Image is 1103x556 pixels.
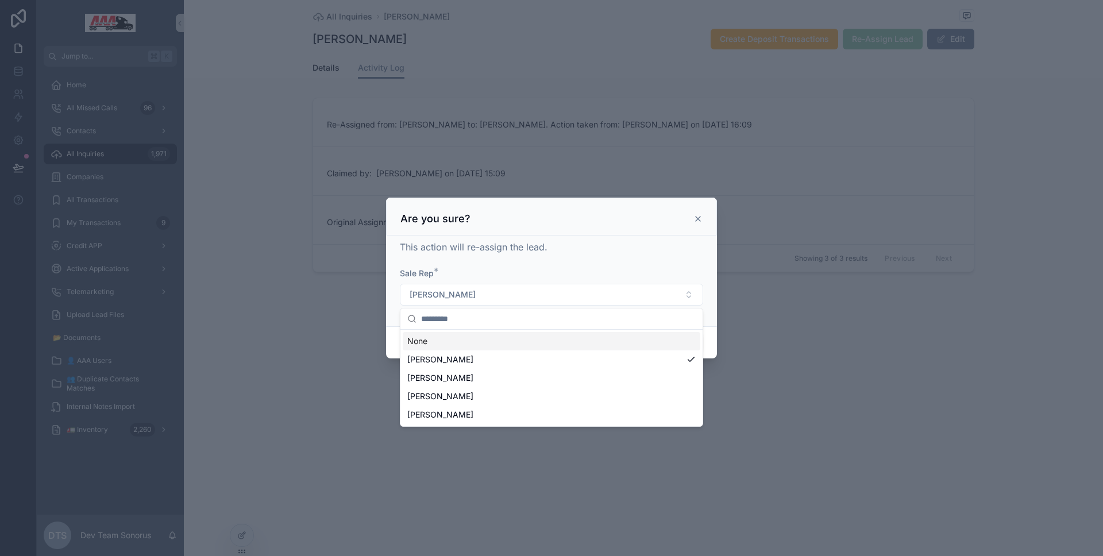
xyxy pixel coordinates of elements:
span: [PERSON_NAME] [407,409,473,420]
span: This action will re-assign the lead. [400,241,547,253]
span: [PERSON_NAME] [407,354,473,365]
span: [PERSON_NAME] [410,289,476,300]
button: Select Button [400,284,703,306]
span: [PERSON_NAME] [407,391,473,402]
div: None [403,332,700,350]
h3: Are you sure? [400,212,470,226]
span: [PERSON_NAME] [407,372,473,384]
span: Sale Rep [400,268,434,278]
div: Suggestions [400,330,703,426]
